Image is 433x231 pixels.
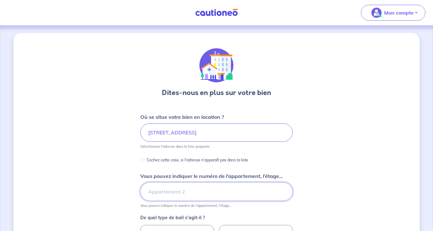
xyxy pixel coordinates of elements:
h3: Dites-nous en plus sur votre bien [162,88,271,98]
p: Où se situe votre bien en location ? [140,113,224,121]
p: Cochez cette case, si l'adresse n'apparaît pas dans la liste [147,156,248,164]
input: Appartement 2 [140,182,293,201]
img: illu_account_valid_menu.svg [371,8,382,18]
img: illu_houses.svg [199,48,234,83]
p: Mon compte [384,9,414,17]
input: 2 rue de paris, 59000 lille [140,123,293,142]
p: Sélectionnez l'adresse dans la liste proposée [140,144,210,149]
p: Vous pouvez indiquer le numéro de l’appartement, l’étage... [140,203,231,208]
p: De quel type de bail s’agit-il ? [140,215,293,220]
button: illu_account_valid_menu.svgMon compte [361,5,425,21]
p: Vous pouvez indiquer le numéro de l’appartement, l’étage... [140,172,283,180]
img: Cautioneo [193,9,240,17]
